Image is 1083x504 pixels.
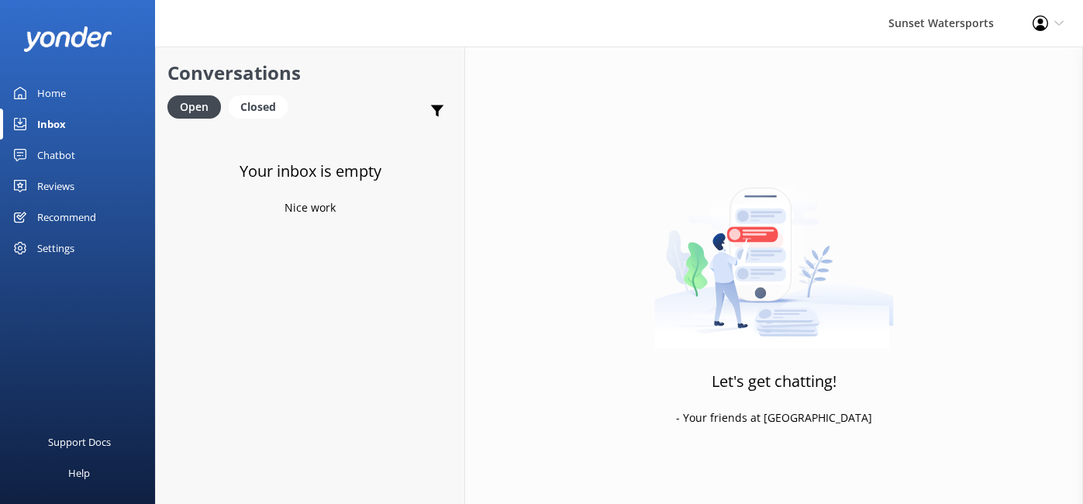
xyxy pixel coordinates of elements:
[285,199,336,216] p: Nice work
[37,78,66,109] div: Home
[229,95,288,119] div: Closed
[654,155,894,349] img: artwork of a man stealing a conversation from at giant smartphone
[167,98,229,115] a: Open
[712,369,836,394] h3: Let's get chatting!
[167,58,453,88] h2: Conversations
[37,233,74,264] div: Settings
[68,457,90,488] div: Help
[48,426,111,457] div: Support Docs
[167,95,221,119] div: Open
[240,159,381,184] h3: Your inbox is empty
[37,140,75,171] div: Chatbot
[676,409,872,426] p: - Your friends at [GEOGRAPHIC_DATA]
[37,109,66,140] div: Inbox
[23,26,112,52] img: yonder-white-logo.png
[37,202,96,233] div: Recommend
[229,98,295,115] a: Closed
[37,171,74,202] div: Reviews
